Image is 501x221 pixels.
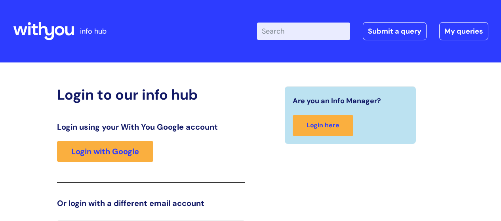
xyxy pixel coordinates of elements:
[57,198,245,208] h3: Or login with a different email account
[293,115,353,136] a: Login here
[363,22,427,40] a: Submit a query
[257,23,350,40] input: Search
[80,25,107,38] p: info hub
[57,122,245,132] h3: Login using your With You Google account
[293,94,381,107] span: Are you an Info Manager?
[57,86,245,103] h2: Login to our info hub
[439,22,488,40] a: My queries
[57,141,153,162] a: Login with Google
